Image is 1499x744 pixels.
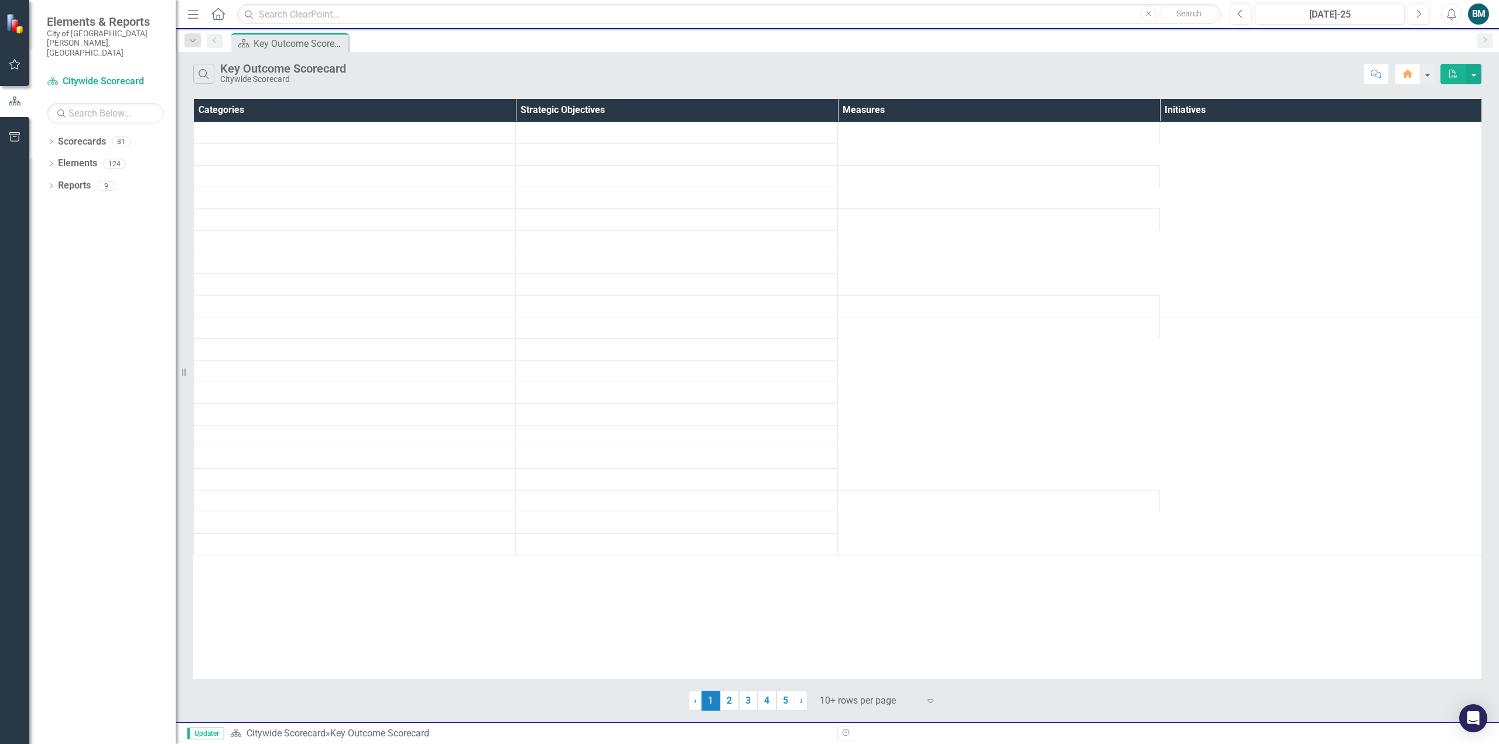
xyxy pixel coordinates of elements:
[58,179,91,193] a: Reports
[1259,8,1401,22] div: [DATE]-25
[220,62,346,75] div: Key Outcome Scorecard
[739,691,758,711] a: 3
[758,691,776,711] a: 4
[701,691,720,711] span: 1
[720,691,739,711] a: 2
[1159,6,1218,22] button: Search
[1176,9,1202,18] span: Search
[330,728,429,739] div: Key Outcome Scorecard
[1468,4,1489,25] button: BM
[1459,704,1487,732] div: Open Intercom Messenger
[776,691,795,711] a: 5
[47,29,164,57] small: City of [GEOGRAPHIC_DATA][PERSON_NAME], [GEOGRAPHIC_DATA]
[254,36,345,51] div: Key Outcome Scorecard
[187,728,224,739] span: Updater
[694,695,697,706] span: ‹
[6,13,26,34] img: ClearPoint Strategy
[103,159,126,169] div: 124
[58,135,106,149] a: Scorecards
[47,103,164,124] input: Search Below...
[237,4,1221,25] input: Search ClearPoint...
[220,75,346,84] div: Citywide Scorecard
[97,181,115,191] div: 9
[58,157,97,170] a: Elements
[47,75,164,88] a: Citywide Scorecard
[800,695,803,706] span: ›
[112,136,131,146] div: 81
[230,727,829,740] div: »
[1255,4,1405,25] button: [DATE]-25
[47,15,164,29] span: Elements & Reports
[247,728,326,739] a: Citywide Scorecard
